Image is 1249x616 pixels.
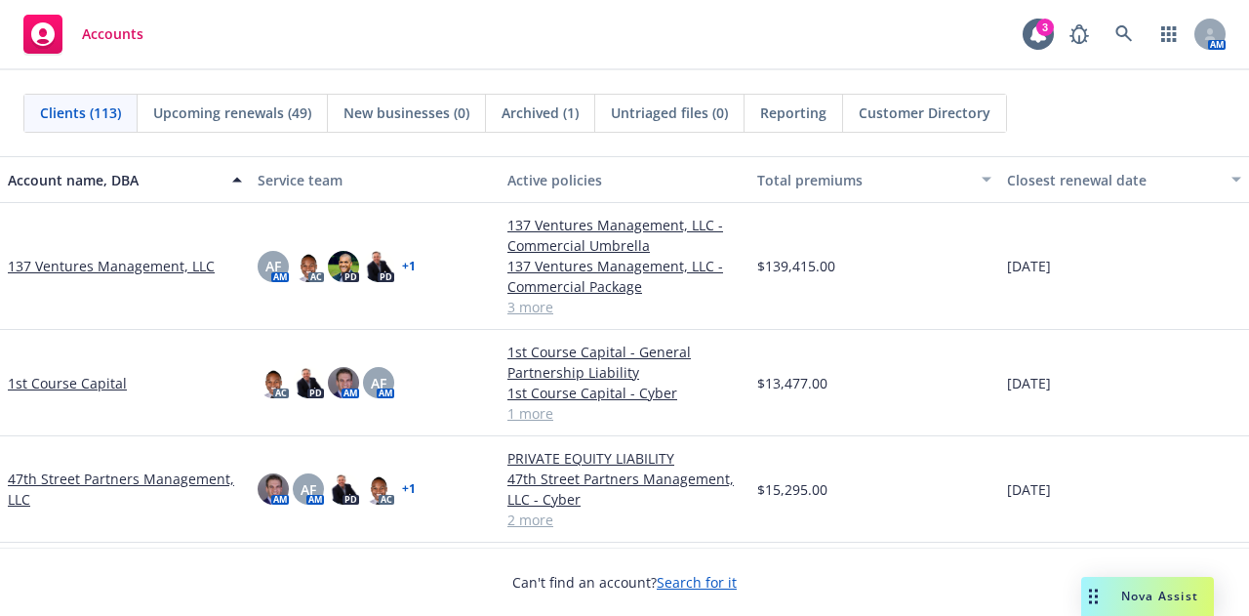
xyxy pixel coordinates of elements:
span: [DATE] [1007,256,1051,276]
span: AF [301,479,316,500]
img: photo [293,367,324,398]
a: + 1 [402,261,416,272]
span: $13,477.00 [757,373,827,393]
img: photo [363,473,394,505]
a: 137 Ventures Management, LLC [8,256,215,276]
a: 137 Ventures Management, LLC - Commercial Umbrella [507,215,742,256]
span: [DATE] [1007,479,1051,500]
span: Accounts [82,26,143,42]
img: photo [328,367,359,398]
a: Search [1105,15,1144,54]
a: 1st Course Capital [8,373,127,393]
button: Service team [250,156,500,203]
div: Closest renewal date [1007,170,1220,190]
span: Clients (113) [40,103,121,123]
a: Accounts [16,7,151,62]
img: photo [258,473,289,505]
a: 1st Course Capital - Cyber [507,383,742,403]
img: photo [363,251,394,282]
button: Closest renewal date [999,156,1249,203]
span: New businesses (0) [343,103,469,123]
span: $15,295.00 [757,479,827,500]
div: Total premiums [757,170,970,190]
a: 47th Street Partners Management, LLC - Cyber [507,469,742,510]
a: 3 more [507,297,742,317]
span: AF [371,373,386,393]
span: Reporting [760,103,826,123]
a: 47th Street Partners Management, LLC [8,469,242,510]
span: [DATE] [1007,373,1051,393]
div: Account name, DBA [8,170,221,190]
a: 1st Course Capital - General Partnership Liability [507,342,742,383]
a: Switch app [1149,15,1189,54]
a: 1 more [507,403,742,424]
span: $139,415.00 [757,256,835,276]
span: Can't find an account? [512,572,737,593]
span: Archived (1) [502,103,579,123]
a: PRIVATE EQUITY LIABILITY [507,448,742,469]
div: Service team [258,170,492,190]
img: photo [293,251,324,282]
img: photo [328,473,359,505]
span: Customer Directory [859,103,990,123]
img: photo [258,367,289,398]
span: Nova Assist [1121,588,1198,604]
button: Active policies [500,156,749,203]
img: photo [328,251,359,282]
div: Active policies [507,170,742,190]
a: 2 more [507,510,742,530]
a: Search for it [657,573,737,592]
span: AF [265,256,281,276]
div: 3 [1036,19,1054,36]
a: + 1 [402,483,416,495]
a: Report a Bug [1060,15,1099,54]
button: Total premiums [749,156,999,203]
span: Untriaged files (0) [611,103,728,123]
a: 137 Ventures Management, LLC - Commercial Package [507,256,742,297]
span: Upcoming renewals (49) [153,103,311,123]
button: Nova Assist [1081,577,1214,616]
div: Drag to move [1081,577,1106,616]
